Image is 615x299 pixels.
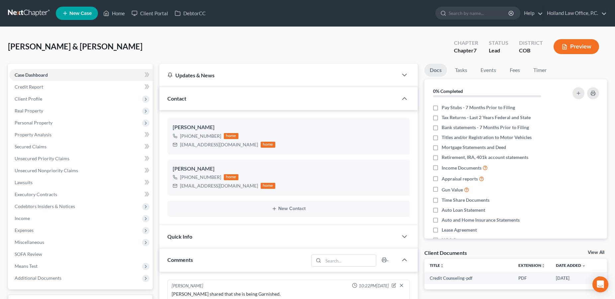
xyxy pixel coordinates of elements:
[474,47,477,53] span: 7
[15,72,48,78] span: Case Dashboard
[15,251,42,257] span: SOFA Review
[442,237,475,243] span: HOA Statement
[128,7,171,19] a: Client Portal
[9,248,153,260] a: SOFA Review
[9,188,153,200] a: Executory Contracts
[224,133,238,139] div: home
[180,133,221,139] div: [PHONE_NUMBER]
[430,263,444,268] a: Titleunfold_more
[424,64,447,77] a: Docs
[475,64,501,77] a: Events
[359,283,389,289] span: 10:22PM[DATE]
[521,7,543,19] a: Help
[592,276,608,292] div: Open Intercom Messenger
[489,39,508,47] div: Status
[9,129,153,141] a: Property Analysis
[9,165,153,177] a: Unsecured Nonpriority Claims
[8,41,142,51] span: [PERSON_NAME] & [PERSON_NAME]
[171,7,209,19] a: DebtorCC
[442,144,506,151] span: Mortgage Statements and Deed
[454,39,478,47] div: Chapter
[261,142,275,148] div: home
[15,180,33,185] span: Lawsuits
[15,132,51,137] span: Property Analysis
[9,177,153,188] a: Lawsuits
[504,64,525,77] a: Fees
[15,108,43,113] span: Real Property
[15,263,38,269] span: Means Test
[15,96,42,102] span: Client Profile
[9,153,153,165] a: Unsecured Priority Claims
[15,239,44,245] span: Miscellaneous
[519,39,543,47] div: District
[554,39,599,54] button: Preview
[172,291,405,297] div: [PERSON_NAME] shared that she is being Garnished.
[442,176,478,182] span: Appraisal reports
[450,64,473,77] a: Tasks
[15,275,61,281] span: Additional Documents
[9,141,153,153] a: Secured Claims
[442,165,482,171] span: Income Documents
[433,88,463,94] strong: 0% Completed
[180,174,221,181] div: [PHONE_NUMBER]
[588,250,604,255] a: View All
[442,134,532,141] span: Titles and/or Registration to Motor Vehicles
[454,47,478,54] div: Chapter
[15,144,46,149] span: Secured Claims
[513,272,551,284] td: PDF
[582,264,586,268] i: expand_more
[15,203,75,209] span: Codebtors Insiders & Notices
[261,183,275,189] div: home
[172,283,203,289] div: [PERSON_NAME]
[442,187,463,193] span: Gun Value
[9,69,153,81] a: Case Dashboard
[442,114,531,121] span: Tax Returns - Last 2 Years Federal and State
[442,207,485,213] span: Auto Loan Statement
[180,183,258,189] div: [EMAIL_ADDRESS][DOMAIN_NAME]
[551,272,591,284] td: [DATE]
[173,123,404,131] div: [PERSON_NAME]
[15,191,57,197] span: Executory Contracts
[519,47,543,54] div: COB
[69,11,92,16] span: New Case
[15,227,34,233] span: Expenses
[442,217,520,223] span: Auto and Home Insurance Statements
[518,263,545,268] a: Extensionunfold_more
[528,64,552,77] a: Timer
[224,174,238,180] div: home
[167,72,390,79] div: Updates & News
[15,168,78,173] span: Unsecured Nonpriority Claims
[489,47,508,54] div: Lead
[424,272,513,284] td: Credit Counseling-pdf
[173,165,404,173] div: [PERSON_NAME]
[167,233,192,240] span: Quick Info
[15,120,52,125] span: Personal Property
[424,249,467,256] div: Client Documents
[15,215,30,221] span: Income
[442,124,529,131] span: Bank statements - 7 Months Prior to Filing
[15,156,69,161] span: Unsecured Priority Claims
[544,7,607,19] a: Holland Law Office, P.C.
[442,227,477,233] span: Lease Agreement
[449,7,509,19] input: Search by name...
[173,206,404,211] button: New Contact
[442,154,528,161] span: Retirement, IRA, 401k account statements
[442,104,515,111] span: Pay Stubs - 7 Months Prior to Filing
[180,141,258,148] div: [EMAIL_ADDRESS][DOMAIN_NAME]
[15,84,43,90] span: Credit Report
[100,7,128,19] a: Home
[167,257,193,263] span: Comments
[440,264,444,268] i: unfold_more
[323,255,376,266] input: Search...
[167,95,186,102] span: Contact
[541,264,545,268] i: unfold_more
[556,263,586,268] a: Date Added expand_more
[9,81,153,93] a: Credit Report
[442,197,489,203] span: Time Share Documents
